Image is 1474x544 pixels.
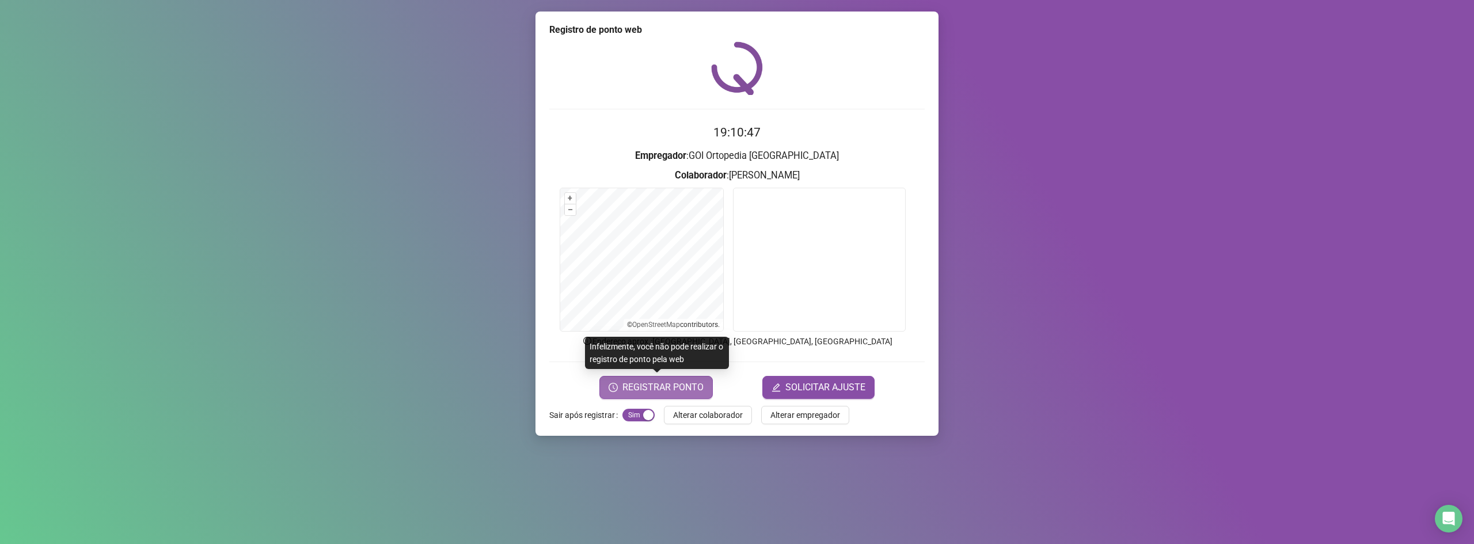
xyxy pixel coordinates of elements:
[761,406,849,424] button: Alterar empregador
[1435,505,1462,532] div: Open Intercom Messenger
[582,336,592,346] span: info-circle
[599,376,713,399] button: REGISTRAR PONTO
[713,125,761,139] time: 19:10:47
[565,193,576,204] button: +
[549,149,925,163] h3: : GOI Ortopedia [GEOGRAPHIC_DATA]
[772,383,781,392] span: edit
[632,321,680,329] a: OpenStreetMap
[785,381,865,394] span: SOLICITAR AJUSTE
[622,381,704,394] span: REGISTRAR PONTO
[664,406,752,424] button: Alterar colaborador
[549,23,925,37] div: Registro de ponto web
[549,406,622,424] label: Sair após registrar
[549,335,925,348] p: Endereço aprox. : [GEOGRAPHIC_DATA], [GEOGRAPHIC_DATA], [GEOGRAPHIC_DATA]
[770,409,840,421] span: Alterar empregador
[673,409,743,421] span: Alterar colaborador
[627,321,720,329] li: © contributors.
[635,150,686,161] strong: Empregador
[549,168,925,183] h3: : [PERSON_NAME]
[585,337,729,369] div: Infelizmente, você não pode realizar o registro de ponto pela web
[609,383,618,392] span: clock-circle
[762,376,875,399] button: editSOLICITAR AJUSTE
[565,204,576,215] button: –
[675,170,727,181] strong: Colaborador
[711,41,763,95] img: QRPoint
